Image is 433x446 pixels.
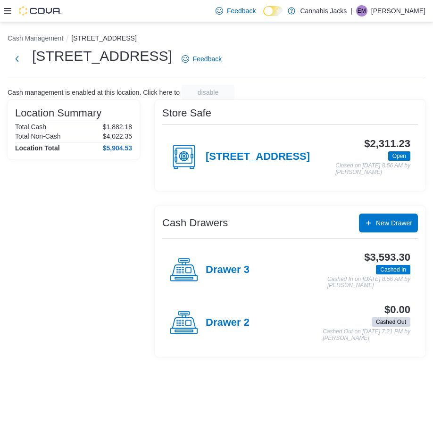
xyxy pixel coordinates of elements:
span: Cashed Out [376,318,406,326]
h3: $0.00 [384,304,410,315]
h6: Total Non-Cash [15,132,61,140]
p: | [350,5,352,17]
h3: Store Safe [162,107,211,119]
h4: $5,904.53 [103,144,132,152]
span: Dark Mode [263,16,264,17]
span: New Drawer [376,218,412,228]
p: Closed on [DATE] 8:56 AM by [PERSON_NAME] [335,163,410,175]
span: Cashed In [376,265,410,274]
h3: $3,593.30 [364,252,410,263]
p: $4,022.35 [103,132,132,140]
h4: Location Total [15,144,60,152]
p: $1,882.18 [103,123,132,131]
p: [PERSON_NAME] [371,5,425,17]
h4: [STREET_ADDRESS] [206,151,310,163]
nav: An example of EuiBreadcrumbs [8,33,425,45]
button: [STREET_ADDRESS] [71,34,136,42]
p: Cash management is enabled at this location. Click here to [8,89,180,96]
h4: Drawer 3 [206,264,250,276]
div: Emily Mangone [356,5,367,17]
a: Feedback [212,1,259,20]
span: Feedback [227,6,256,16]
span: Cashed In [380,265,406,274]
h3: $2,311.23 [364,138,410,149]
span: Cashed Out [372,317,410,327]
button: New Drawer [359,214,418,232]
span: EM [358,5,366,17]
p: Cannabis Jacks [300,5,347,17]
span: Open [388,151,410,161]
span: Feedback [193,54,222,64]
input: Dark Mode [263,6,283,16]
p: Cashed Out on [DATE] 7:21 PM by [PERSON_NAME] [323,329,410,341]
h4: Drawer 2 [206,317,250,329]
h6: Total Cash [15,123,46,131]
button: disable [182,85,234,100]
h1: [STREET_ADDRESS] [32,47,172,66]
span: Open [392,152,406,160]
button: Cash Management [8,34,63,42]
button: Next [8,50,26,68]
h3: Cash Drawers [162,217,228,229]
p: Cashed In on [DATE] 8:56 AM by [PERSON_NAME] [327,276,410,289]
span: disable [198,88,218,97]
h3: Location Summary [15,107,101,119]
a: Feedback [178,50,225,68]
img: Cova [19,6,61,16]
